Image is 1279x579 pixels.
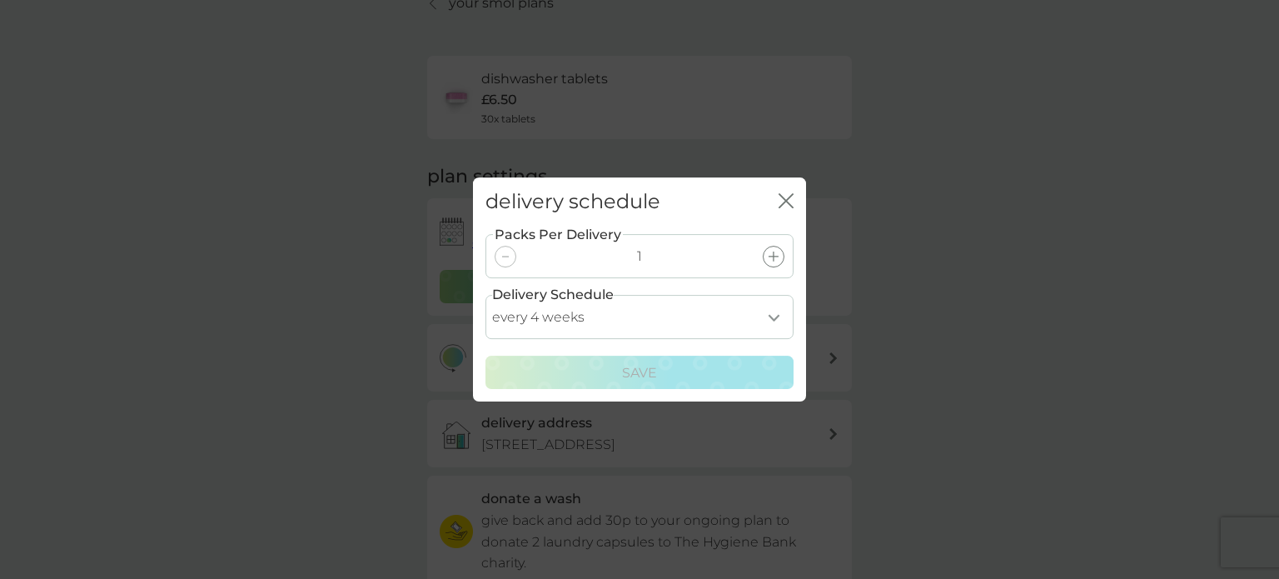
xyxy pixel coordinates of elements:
[493,224,623,246] label: Packs Per Delivery
[485,356,794,389] button: Save
[485,190,660,214] h2: delivery schedule
[492,284,614,306] label: Delivery Schedule
[622,362,657,384] p: Save
[779,193,794,211] button: close
[637,246,642,267] p: 1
